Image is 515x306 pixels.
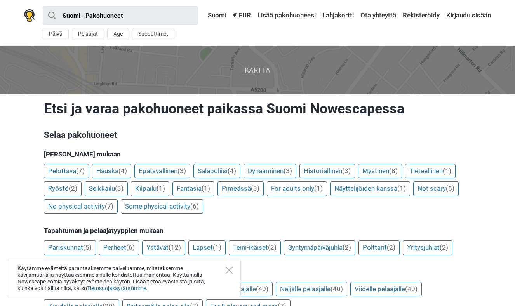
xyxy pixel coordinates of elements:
h5: Pelaajien määrän mukaan [44,268,471,276]
h3: Selaa pakohuoneet [44,129,471,141]
span: (1) [157,184,165,192]
a: Polttarit(2) [358,240,400,255]
h1: Etsi ja varaa pakohuoneet paikassa Suomi Nowescapessa [44,100,471,117]
a: € EUR [231,9,253,23]
span: (5) [83,243,92,251]
a: Salapoliisi(4) [193,164,240,179]
span: (2) [440,243,448,251]
a: Yritysjuhlat(2) [403,240,452,255]
a: Historiallinen(3) [299,164,355,179]
a: Hauska(4) [92,164,131,179]
a: For adults only(1) [267,181,327,196]
span: (4) [118,167,127,175]
img: Nowescape logo [24,9,35,22]
img: Suomi [202,13,208,18]
input: kokeile “London” [43,6,198,25]
a: Perheet(6) [99,240,139,255]
a: Dynaaminen(3) [244,164,296,179]
a: Pimeässä(3) [217,181,264,196]
span: (2) [387,243,395,251]
a: Tietosuojakäytäntömme [87,285,146,291]
a: Kilpailu(1) [131,181,169,196]
a: Teini-ikäiset(2) [229,240,281,255]
a: Tieteellinen(1) [405,164,456,179]
span: (3) [115,184,124,192]
button: Päivä [43,28,69,40]
a: Fantasia(1) [172,181,214,196]
span: (1) [443,167,451,175]
a: Lisää pakohuoneesi [256,9,318,23]
a: Mystinen(8) [358,164,402,179]
a: Epätavallinen(3) [134,164,190,179]
span: (6) [446,184,454,192]
span: (40) [331,285,343,293]
span: (2) [69,184,77,192]
span: (3) [284,167,292,175]
span: (1) [202,184,210,192]
a: Viidelle pelaajalle(40) [350,282,422,297]
h5: [PERSON_NAME] mukaan [44,150,471,158]
a: Pariskunnat(5) [44,240,96,255]
span: (1) [314,184,323,192]
a: Syntymäpäiväjuhla(2) [284,240,355,255]
span: (3) [251,184,259,192]
a: Lahjakortti [320,9,356,23]
span: (2) [268,243,277,251]
a: Rekisteröidy [401,9,442,23]
span: (3) [177,167,186,175]
span: (2) [343,243,351,251]
span: (1) [397,184,406,192]
a: No physical activity(7) [44,199,118,214]
span: (12) [169,243,181,251]
a: Ota yhteyttä [358,9,398,23]
span: (40) [256,285,268,293]
a: Ryöstö(2) [44,181,82,196]
a: Lapset(1) [188,240,226,255]
a: Seikkailu(3) [85,181,128,196]
div: Käytämme evästeitä parantaaksemme palveluamme, mitataksemme kävijämääriä ja näyttääksemme sinulle... [8,259,241,298]
button: Pelaajat [72,28,104,40]
button: Close [226,267,233,274]
a: Neljälle pelaajalle(40) [276,282,347,297]
button: Age [107,28,129,40]
a: Suomi [200,9,228,23]
span: (40) [405,285,418,293]
a: Pelottava(7) [44,164,89,179]
a: Näyttelijöiden kanssa(1) [330,181,410,196]
a: Some physical activity(6) [121,199,203,214]
span: (7) [105,202,113,210]
a: Not scary(6) [413,181,459,196]
span: (6) [126,243,135,251]
a: Kirjaudu sisään [444,9,491,23]
a: Ystävät(12) [142,240,185,255]
span: (1) [213,243,221,251]
button: Suodattimet [132,28,174,40]
span: (4) [228,167,236,175]
span: (3) [342,167,351,175]
h5: Tapahtuman ja pelaajatyyppien mukaan [44,227,471,235]
span: (7) [76,167,85,175]
span: (8) [389,167,398,175]
span: (6) [190,202,199,210]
